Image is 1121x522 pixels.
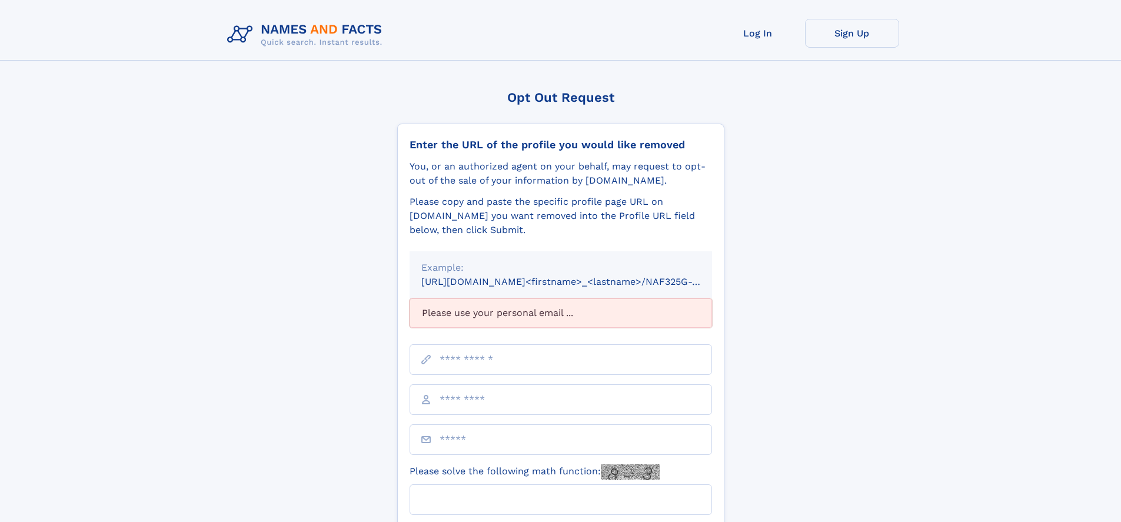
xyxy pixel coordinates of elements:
a: Log In [711,19,805,48]
a: Sign Up [805,19,899,48]
div: Please copy and paste the specific profile page URL on [DOMAIN_NAME] you want removed into the Pr... [410,195,712,237]
label: Please solve the following math function: [410,464,660,480]
div: Example: [421,261,700,275]
div: Opt Out Request [397,90,724,105]
div: Enter the URL of the profile you would like removed [410,138,712,151]
small: [URL][DOMAIN_NAME]<firstname>_<lastname>/NAF325G-xxxxxxxx [421,276,734,287]
div: You, or an authorized agent on your behalf, may request to opt-out of the sale of your informatio... [410,159,712,188]
div: Please use your personal email ... [410,298,712,328]
img: Logo Names and Facts [222,19,392,51]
